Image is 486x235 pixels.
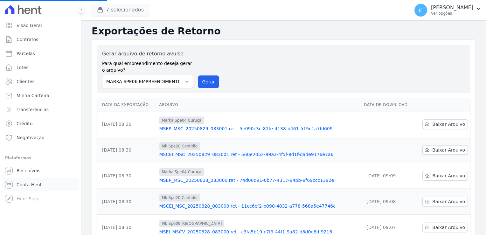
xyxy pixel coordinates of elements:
[17,106,49,113] span: Transferências
[102,58,193,74] label: Para qual empreendimento deseja gerar o arquivo?
[361,189,415,215] td: [DATE] 09:08
[97,111,157,137] td: [DATE] 08:30
[422,197,468,206] a: Baixar Arquivo
[422,171,468,181] a: Baixar Arquivo
[419,8,423,12] span: IF
[92,4,149,16] button: 7 selecionados
[97,163,157,189] td: [DATE] 08:30
[361,98,415,111] th: Data de Download
[159,194,200,202] span: Mk Spe20 Cantidio
[431,11,473,16] p: Ver opções
[3,33,79,46] a: Contratos
[3,75,79,88] a: Clientes
[3,19,79,32] a: Visão Geral
[17,134,45,141] span: Negativação
[17,92,49,99] span: Minha Carteira
[17,22,42,29] span: Visão Geral
[92,25,476,37] h2: Exportações de Retorno
[3,131,79,144] a: Negativação
[17,182,42,188] span: Conta Hent
[17,78,34,85] span: Clientes
[17,167,40,174] span: Recebíveis
[159,168,204,176] span: Marka Spe04 Curuça
[17,120,33,127] span: Crédito
[432,198,465,205] span: Baixar Arquivo
[17,50,35,57] span: Parcelas
[422,223,468,232] a: Baixar Arquivo
[17,64,29,71] span: Lotes
[432,147,465,153] span: Baixar Arquivo
[432,173,465,179] span: Baixar Arquivo
[3,89,79,102] a: Minha Carteira
[97,189,157,215] td: [DATE] 08:30
[432,224,465,231] span: Baixar Arquivo
[17,36,38,43] span: Contratos
[159,177,359,183] a: MSEP_MSC_20250828_083000.ret - 74d06d91-0b77-4317-94bb-9f69ccc1392e
[159,203,359,209] a: MSCEI_MSC_20250828_083000.ret - 11cc6ef2-b090-4032-a778-568a5e47746c
[3,61,79,74] a: Lotes
[159,220,225,227] span: Mk Spe09 [GEOGRAPHIC_DATA]
[3,103,79,116] a: Transferências
[198,75,219,88] button: Gerar
[159,151,359,158] a: MSCEI_MSC_20250829_083001.ret - 560e2052-99a3-4f5f-8d1f-dade9176e7a6
[3,178,79,191] a: Conta Hent
[159,117,204,124] span: Marka Spe04 Curuça
[422,119,468,129] a: Baixar Arquivo
[409,1,486,19] button: IF [PERSON_NAME] Ver opções
[157,98,362,111] th: Arquivo
[159,125,359,132] a: MSEP_MSC_20250829_083001.ret - 5e090c3c-81fe-4138-b461-519c1a7fd609
[3,117,79,130] a: Crédito
[422,145,468,155] a: Baixar Arquivo
[361,163,415,189] td: [DATE] 09:09
[159,229,359,235] a: MSEI_MSCV_20250828_083000.ret - c3fa5b19-c7f9-44f1-9a82-d8d0e8df9216
[5,154,76,162] div: Plataformas
[432,121,465,127] span: Baixar Arquivo
[159,142,200,150] span: Mk Spe20 Cantidio
[431,4,473,11] p: [PERSON_NAME]
[97,137,157,163] td: [DATE] 08:30
[3,47,79,60] a: Parcelas
[97,98,157,111] th: Data da Exportação
[102,50,193,58] label: Gerar arquivo de retorno avulso
[3,164,79,177] a: Recebíveis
